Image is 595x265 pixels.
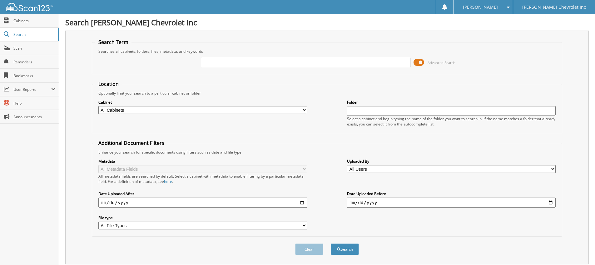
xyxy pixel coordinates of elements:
span: Advanced Search [428,60,455,65]
label: Folder [347,100,556,105]
span: [PERSON_NAME] [463,5,498,9]
span: Reminders [13,59,56,65]
input: end [347,198,556,208]
label: Cabinet [98,100,307,105]
div: Searches all cabinets, folders, files, metadata, and keywords [95,49,559,54]
label: Date Uploaded Before [347,191,556,196]
a: here [164,179,172,184]
legend: Location [95,81,122,87]
button: Search [331,243,359,255]
span: Search [13,32,55,37]
h1: Search [PERSON_NAME] Chevrolet Inc [65,17,589,27]
legend: Additional Document Filters [95,140,167,146]
div: Select a cabinet and begin typing the name of the folder you want to search in. If the name match... [347,116,556,127]
div: All metadata fields are searched by default. Select a cabinet with metadata to enable filtering b... [98,174,307,184]
span: Help [13,101,56,106]
legend: Search Term [95,39,131,46]
span: User Reports [13,87,51,92]
span: Scan [13,46,56,51]
span: Bookmarks [13,73,56,78]
span: Cabinets [13,18,56,23]
span: Announcements [13,114,56,120]
button: Clear [295,243,323,255]
span: [PERSON_NAME] Chevrolet Inc [522,5,586,9]
label: File type [98,215,307,220]
label: Metadata [98,159,307,164]
div: Enhance your search for specific documents using filters such as date and file type. [95,150,559,155]
div: Optionally limit your search to a particular cabinet or folder [95,91,559,96]
label: Uploaded By [347,159,556,164]
label: Date Uploaded After [98,191,307,196]
img: scan123-logo-white.svg [6,3,53,11]
input: start [98,198,307,208]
